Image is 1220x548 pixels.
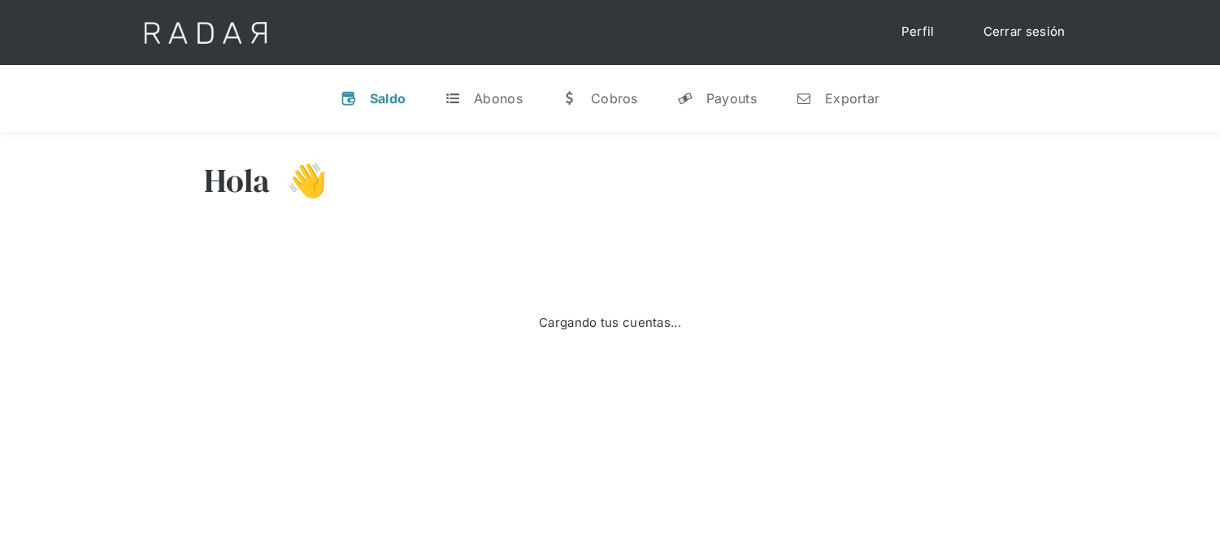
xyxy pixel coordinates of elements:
[967,16,1082,48] a: Cerrar sesión
[474,90,523,107] div: Abonos
[370,90,406,107] div: Saldo
[341,90,357,107] div: v
[885,16,951,48] a: Perfil
[539,314,681,333] div: Cargando tus cuentas...
[825,90,879,107] div: Exportar
[796,90,812,107] div: n
[204,160,271,201] h3: Hola
[677,90,693,107] div: y
[271,160,328,201] h3: 👋
[445,90,461,107] div: t
[591,90,638,107] div: Cobros
[562,90,578,107] div: w
[706,90,757,107] div: Payouts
